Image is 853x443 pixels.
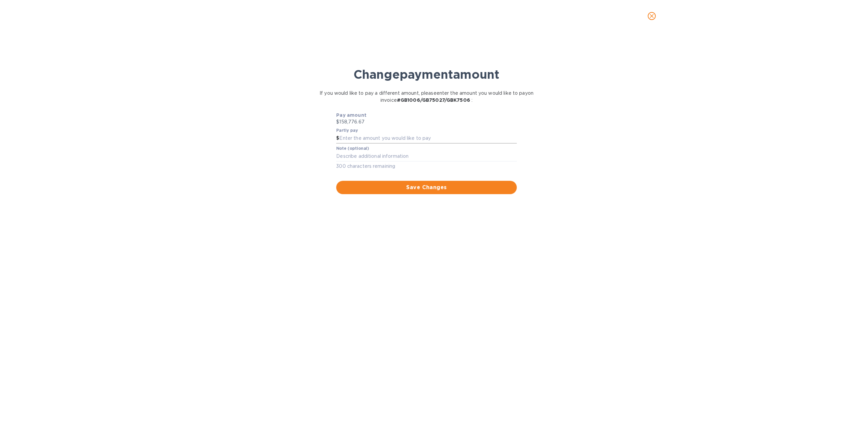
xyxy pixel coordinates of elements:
[342,183,511,191] span: Save Changes
[336,146,369,150] label: Note (optional)
[336,118,516,125] p: $158,776.67
[644,8,660,24] button: close
[336,128,358,132] label: Partly pay
[336,133,339,143] div: $
[291,90,562,104] p: If you would like to pay a different amount, please enter the amount you would like to pay on inv...
[336,162,516,170] p: 300 characters remaining
[339,133,516,143] input: Enter the amount you would like to pay
[354,67,499,82] b: Change payment amount
[397,97,470,103] b: # GB1006/GB75027/GBK7506
[336,181,516,194] button: Save Changes
[336,112,367,118] b: Pay amount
